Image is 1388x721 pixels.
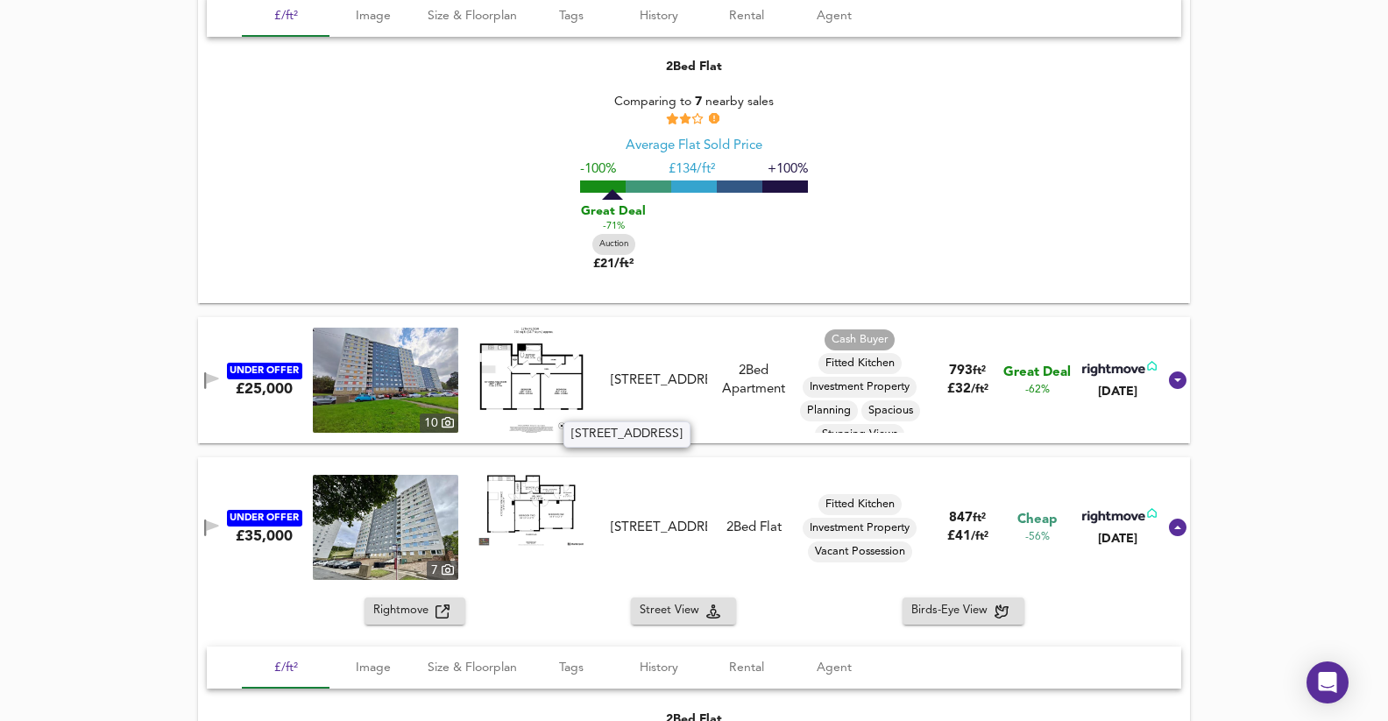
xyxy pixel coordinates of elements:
[713,5,780,27] span: Rental
[313,328,458,433] img: property thumbnail
[911,601,995,621] span: Birds-Eye View
[971,384,988,395] span: / ft²
[803,379,917,395] span: Investment Property
[903,597,1024,625] button: Birds-Eye View
[1025,383,1050,398] span: -62%
[1025,530,1050,545] span: -56%
[252,657,319,679] span: £/ft²
[726,519,782,537] div: 2 Bed Flat
[581,202,646,220] span: Great Deal
[626,137,762,155] div: Average Flat Sold Price
[592,238,635,251] span: Auction
[803,377,917,398] div: Investment Property
[252,5,319,27] span: £/ft²
[971,531,988,542] span: / ft²
[714,362,793,399] div: 2 Bed Apartment
[818,494,902,515] div: Fitted Kitchen
[949,364,973,378] span: 793
[815,424,904,445] div: Stunning Views
[803,518,917,539] div: Investment Property
[973,365,986,377] span: ft²
[603,220,625,234] span: -71%
[768,163,808,176] span: +100%
[1167,517,1188,538] svg: Show Details
[538,5,605,27] span: Tags
[669,163,715,176] span: £ 134/ft²
[313,328,458,433] a: property thumbnail 10
[478,475,584,546] img: Floorplan
[1079,383,1157,400] div: [DATE]
[428,657,517,679] span: Size & Floorplan
[800,403,858,419] span: Planning
[1167,370,1188,391] svg: Show Details
[626,657,692,679] span: History
[713,657,780,679] span: Rental
[861,400,920,421] div: Spacious
[611,519,707,537] div: [STREET_ADDRESS]
[428,5,517,27] span: Size & Floorplan
[479,328,584,433] img: Floorplan
[803,520,917,536] span: Investment Property
[365,597,465,625] button: Rightmove
[227,510,302,527] div: UNDER OFFER
[947,383,988,396] span: £ 32
[640,601,706,621] span: Street View
[800,400,858,421] div: Planning
[580,163,616,176] span: -100%
[227,363,302,379] div: UNDER OFFER
[825,332,895,348] span: Cash Buyer
[815,427,904,442] span: Stunning Views
[626,5,692,27] span: History
[198,457,1190,597] div: UNDER OFFER£35,000 property thumbnail 7 Floorplan[STREET_ADDRESS]2Bed FlatFitted KitchenInvestmen...
[818,497,902,512] span: Fitted Kitchen
[801,657,867,679] span: Agent
[538,657,605,679] span: Tags
[808,544,912,560] span: Vacant Possession
[666,58,722,75] div: 2 Bed Flat
[611,371,707,390] div: [STREET_ADDRESS]
[818,353,902,374] div: Fitted Kitchen
[1017,511,1057,529] span: Cheap
[373,601,436,621] span: Rightmove
[236,527,293,546] div: £35,000
[973,512,986,524] span: ft²
[570,200,657,272] div: £21/ft²
[340,5,407,27] span: Image
[818,356,902,371] span: Fitted Kitchen
[949,512,973,525] span: 847
[313,475,458,580] a: property thumbnail 7
[198,317,1190,443] div: UNDER OFFER£25,000 property thumbnail 10 Floorplan[STREET_ADDRESS]2Bed ApartmentCash BuyerFitted ...
[427,561,458,580] div: 7
[695,95,702,108] span: 7
[808,541,912,562] div: Vacant Possession
[313,475,458,580] img: property thumbnail
[631,597,736,625] button: Street View
[825,329,895,350] div: Cash Buyer
[236,379,293,399] div: £25,000
[861,403,920,419] span: Spacious
[420,414,458,433] div: 10
[340,657,407,679] span: Image
[947,530,988,543] span: £ 41
[580,93,808,126] div: Comparing to nearby sales
[801,5,867,27] span: Agent
[1307,661,1349,703] div: Open Intercom Messenger
[1003,364,1071,382] span: Great Deal
[1079,530,1157,548] div: [DATE]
